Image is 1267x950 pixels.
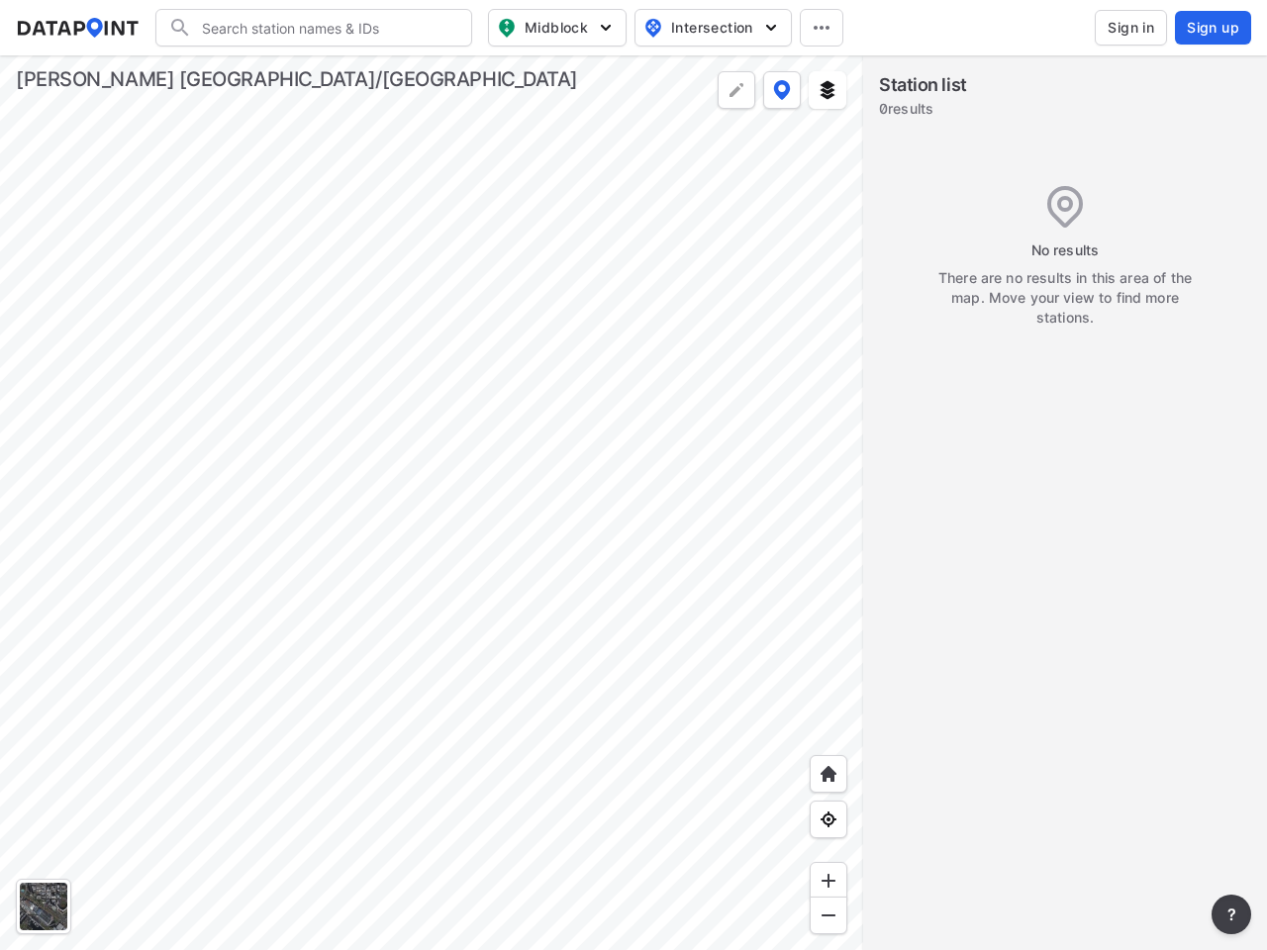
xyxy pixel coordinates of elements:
[773,80,791,100] img: data-point-layers.37681fc9.svg
[1108,18,1154,38] span: Sign in
[495,16,519,40] img: map_pin_mid.602f9df1.svg
[763,71,801,109] button: DataPoint layers
[1187,18,1239,38] span: Sign up
[192,12,459,44] input: Search
[1171,11,1251,45] a: Sign up
[879,71,967,99] label: Station list
[819,809,838,829] img: zeq5HYn9AnE9l6UmnFLPAAAAAElFTkSuQmCC
[923,268,1208,328] div: There are no results in this area of the map. Move your view to find more stations.
[879,99,967,119] label: 0 results
[641,16,665,40] img: map_pin_int.54838e6b.svg
[1223,902,1239,926] span: ?
[761,18,781,38] img: 5YPKRKmlfpI5mqlR8AD95paCi+0kK1fRFDJSaMmawlwaeJcJwk9O2fotCW5ve9gAAAAASUVORK5CYII=
[634,9,792,47] button: Intersection
[810,755,847,793] div: Home
[810,801,847,838] div: View my location
[1095,10,1167,46] button: Sign in
[16,18,140,38] img: dataPointLogo.9353c09d.svg
[923,240,1208,260] div: No results
[1091,10,1171,46] a: Sign in
[1212,895,1251,934] button: more
[497,16,614,40] span: Midblock
[643,16,779,40] span: Intersection
[727,80,746,100] img: +Dz8AAAAASUVORK5CYII=
[818,80,837,100] img: layers.ee07997e.svg
[596,18,616,38] img: 5YPKRKmlfpI5mqlR8AD95paCi+0kK1fRFDJSaMmawlwaeJcJwk9O2fotCW5ve9gAAAAASUVORK5CYII=
[718,71,755,109] div: Polygon tool
[1041,182,1089,230] img: Location%20-%20Pin.421484f6.svg
[16,879,71,934] div: Toggle basemap
[809,71,846,109] button: External layers
[16,65,578,93] div: [PERSON_NAME] [GEOGRAPHIC_DATA]/[GEOGRAPHIC_DATA]
[1175,11,1251,45] button: Sign up
[810,897,847,934] div: Zoom out
[819,764,838,784] img: +XpAUvaXAN7GudzAAAAAElFTkSuQmCC
[488,9,627,47] button: Midblock
[810,862,847,900] div: Zoom in
[819,871,838,891] img: ZvzfEJKXnyWIrJytrsY285QMwk63cM6Drc+sIAAAAASUVORK5CYII=
[819,905,838,925] img: MAAAAAElFTkSuQmCC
